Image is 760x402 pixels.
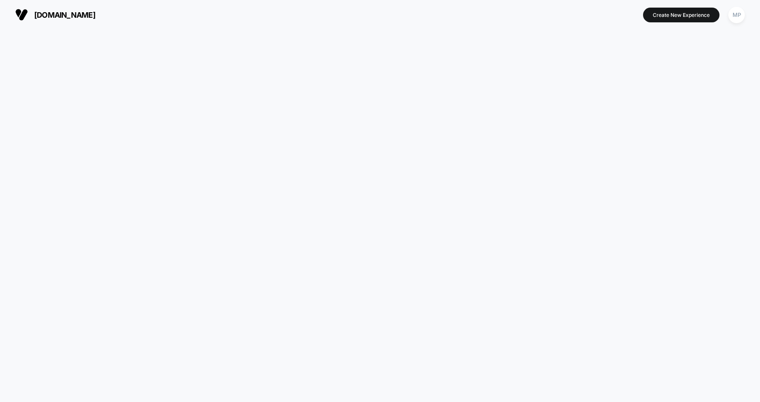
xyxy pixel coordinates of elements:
button: MP [726,6,747,24]
div: MP [728,7,745,23]
button: Create New Experience [643,8,719,22]
img: Visually logo [15,8,28,21]
span: [DOMAIN_NAME] [34,11,95,19]
button: [DOMAIN_NAME] [13,8,98,22]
